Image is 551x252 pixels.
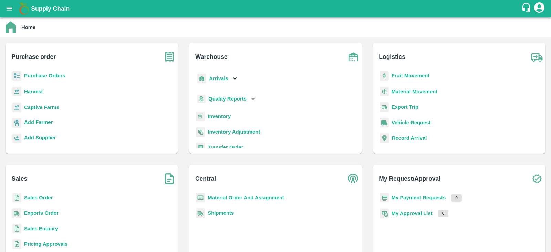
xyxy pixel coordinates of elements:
img: harvest [12,86,21,97]
img: check [528,170,545,187]
button: open drawer [1,1,17,17]
img: shipments [12,208,21,218]
img: centralMaterial [196,193,205,203]
a: Material Order And Assignment [208,195,284,200]
img: recordArrival [380,133,389,143]
b: Add Farmer [24,119,53,125]
img: fruit [380,71,389,81]
img: purchase [161,48,178,65]
b: Central [195,174,216,183]
a: Material Movement [392,89,438,94]
img: whInventory [196,112,205,122]
a: Shipments [208,210,234,216]
img: shipments [196,208,205,218]
b: Supply Chain [31,5,70,12]
img: approval [380,208,389,219]
img: logo [17,2,31,15]
img: vehicle [380,118,389,128]
img: material [380,86,389,97]
b: Add Supplier [24,135,56,140]
img: sales [12,239,21,249]
img: whArrival [197,74,206,84]
a: Fruit Movement [392,73,430,78]
a: Add Supplier [24,134,56,143]
b: Home [21,24,35,30]
div: Arrivals [196,71,239,86]
a: Exports Order [24,210,59,216]
div: customer-support [521,2,533,15]
img: inventory [196,127,205,137]
div: Quality Reports [196,92,257,106]
a: Pricing Approvals [24,241,67,247]
img: farmer [12,118,21,128]
a: Export Trip [392,104,418,110]
img: qualityReport [197,95,206,103]
img: central [345,170,362,187]
b: Sales [12,174,28,183]
img: reciept [12,71,21,81]
a: Captive Farms [24,105,59,110]
a: Sales Enquiry [24,226,58,231]
b: Warehouse [195,52,228,62]
img: soSales [161,170,178,187]
img: sales [12,193,21,203]
a: Harvest [24,89,43,94]
img: whTransfer [196,143,205,153]
a: Add Farmer [24,118,53,128]
b: Quality Reports [208,96,247,102]
img: payment [380,193,389,203]
img: harvest [12,102,21,113]
img: warehouse [345,48,362,65]
div: account of current user [533,1,545,16]
b: Logistics [379,52,405,62]
p: 0 [451,194,462,202]
b: Arrivals [209,76,228,81]
p: 0 [438,210,449,217]
a: My Approval List [392,211,433,216]
a: Supply Chain [31,4,521,13]
img: truck [528,48,545,65]
a: Inventory [208,114,231,119]
a: My Payment Requests [392,195,446,200]
img: delivery [380,102,389,112]
a: Transfer Order [208,145,243,150]
a: Record Arrival [392,135,427,141]
a: Inventory Adjustment [208,129,260,135]
b: Purchase order [12,52,56,62]
a: Purchase Orders [24,73,65,78]
b: My Request/Approval [379,174,440,183]
a: Vehicle Request [392,120,431,125]
img: sales [12,224,21,234]
a: Sales Order [24,195,53,200]
img: home [6,21,16,33]
img: supplier [12,134,21,144]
